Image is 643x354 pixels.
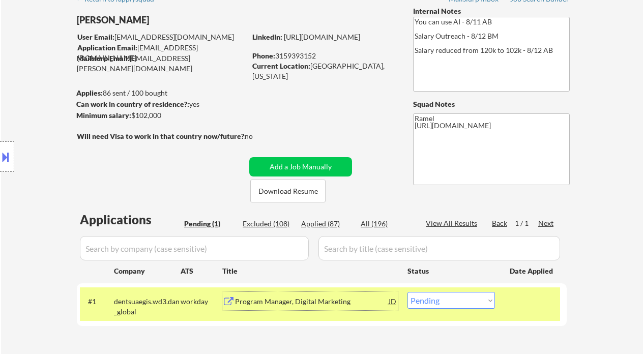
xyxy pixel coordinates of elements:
[249,157,352,176] button: Add a Job Manually
[184,219,235,229] div: Pending (1)
[492,218,508,228] div: Back
[77,14,286,26] div: [PERSON_NAME]
[361,219,412,229] div: All (196)
[222,266,398,276] div: Title
[88,297,106,307] div: #1
[388,292,398,310] div: JD
[80,236,309,260] input: Search by company (case sensitive)
[407,261,495,280] div: Status
[301,219,352,229] div: Applied (87)
[114,266,181,276] div: Company
[515,218,538,228] div: 1 / 1
[235,297,389,307] div: Program Manager, Digital Marketing
[252,51,275,60] strong: Phone:
[245,131,274,141] div: no
[252,51,396,61] div: 3159393152
[243,219,294,229] div: Excluded (108)
[538,218,554,228] div: Next
[77,54,130,63] strong: Mailslurp Email:
[413,99,570,109] div: Squad Notes
[284,33,360,41] a: [URL][DOMAIN_NAME]
[426,218,480,228] div: View All Results
[77,33,114,41] strong: User Email:
[252,33,282,41] strong: LinkedIn:
[250,180,326,202] button: Download Resume
[252,61,396,81] div: [GEOGRAPHIC_DATA], [US_STATE]
[77,43,137,52] strong: Application Email:
[77,43,246,63] div: [EMAIL_ADDRESS][DOMAIN_NAME]
[77,53,246,73] div: [EMAIL_ADDRESS][PERSON_NAME][DOMAIN_NAME]
[114,297,181,316] div: dentsuaegis.wd3.dan_global
[413,6,570,16] div: Internal Notes
[181,297,222,307] div: workday
[252,62,310,70] strong: Current Location:
[510,266,554,276] div: Date Applied
[318,236,560,260] input: Search by title (case sensitive)
[77,32,246,42] div: [EMAIL_ADDRESS][DOMAIN_NAME]
[181,266,222,276] div: ATS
